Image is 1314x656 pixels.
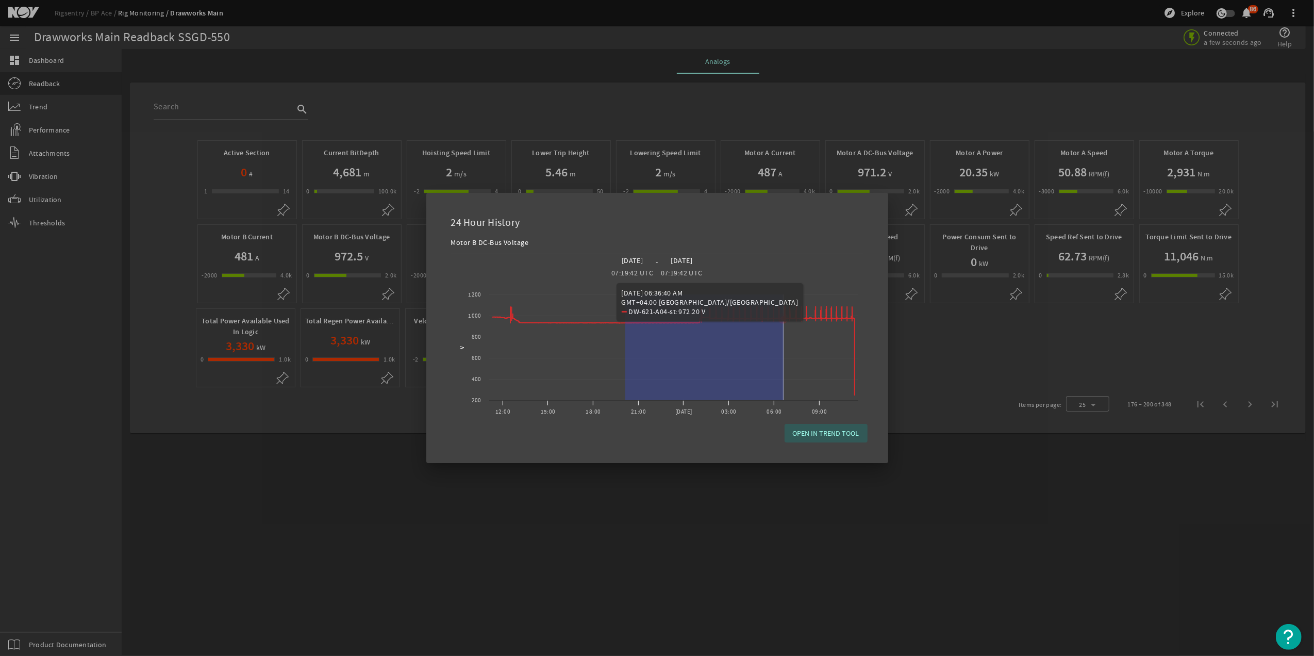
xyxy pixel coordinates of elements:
button: OPEN IN TREND TOOL [785,424,868,442]
text: 12:00 [495,408,510,416]
p: - [656,255,658,268]
div: 24 Hour History [439,205,876,236]
svg: Chart title [451,279,863,423]
div: Motor B DC-Bus Voltage [451,236,533,249]
legacy-datetime-component: [DATE] [671,256,693,265]
text: 1200 [468,291,481,299]
text: V [458,346,466,349]
text: 200 [471,397,481,404]
text: 06:00 [767,408,781,416]
span: OPEN IN TREND TOOL [793,428,859,438]
text: 21:00 [631,408,646,416]
text: 09:00 [812,408,827,416]
text: 600 [471,354,481,362]
legacy-datetime-component: 07:19:42 UTC [611,268,653,277]
button: Open Resource Center [1276,624,1302,650]
legacy-datetime-component: 07:19:42 UTC [661,268,703,277]
text: 18:00 [586,408,601,416]
text: 1000 [468,312,481,320]
text: 800 [471,333,481,341]
legacy-datetime-component: [DATE] [622,256,643,265]
text: 03:00 [721,408,736,416]
text: 15:00 [540,408,555,416]
text: [DATE] [675,408,692,416]
text: 400 [471,375,481,383]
